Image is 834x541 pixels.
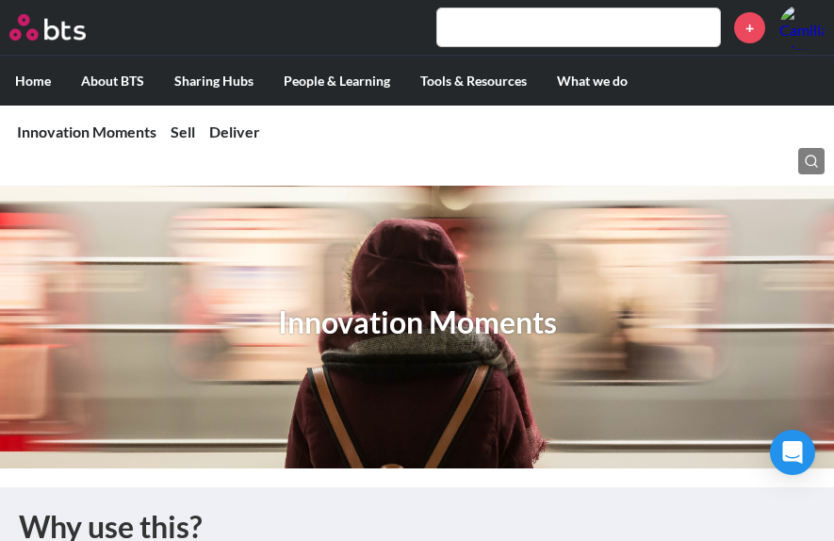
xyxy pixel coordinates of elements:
[209,123,260,140] a: Deliver
[9,14,121,41] a: Go home
[159,57,269,106] label: Sharing Hubs
[66,57,159,106] label: About BTS
[770,430,815,475] div: Open Intercom Messenger
[269,57,405,106] label: People & Learning
[17,123,156,140] a: Innovation Moments
[734,12,765,43] a: +
[9,14,86,41] img: BTS Logo
[405,57,542,106] label: Tools & Resources
[278,302,557,344] h1: Innovation Moments
[171,123,195,140] a: Sell
[779,5,825,50] a: Profile
[779,5,825,50] img: Camilla Giovagnoli
[542,57,643,106] label: What we do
